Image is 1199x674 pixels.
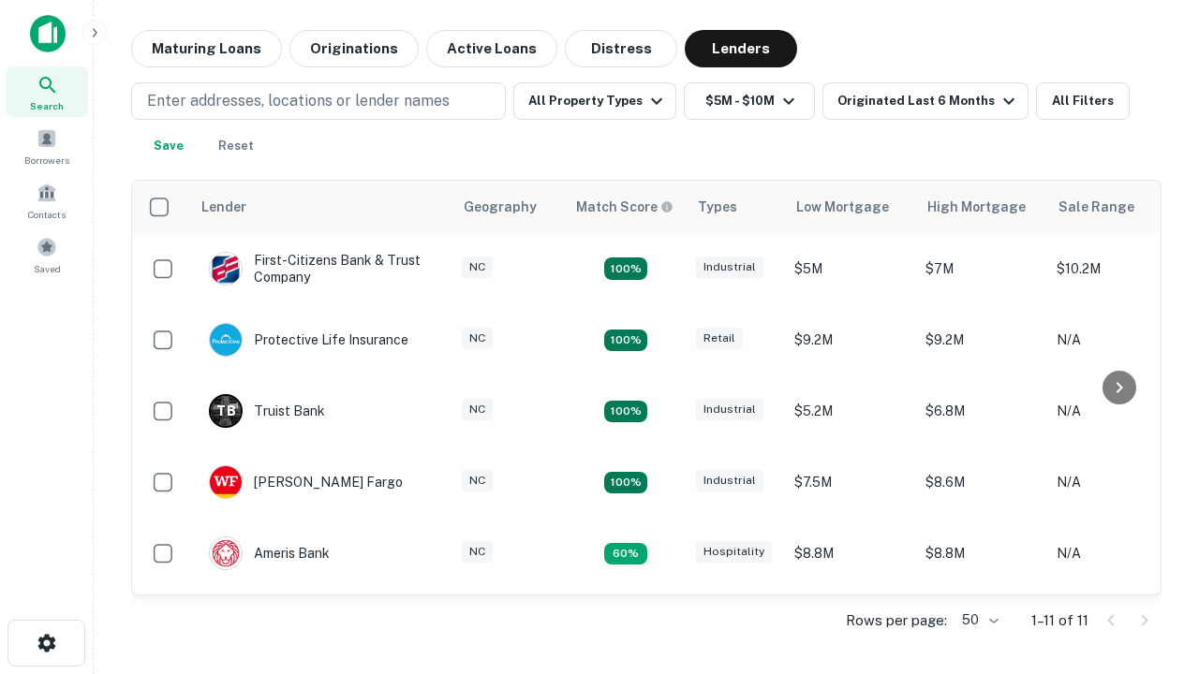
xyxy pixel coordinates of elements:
[916,447,1047,518] td: $8.6M
[604,330,647,352] div: Matching Properties: 2, hasApolloMatch: undefined
[462,399,493,420] div: NC
[209,465,403,499] div: [PERSON_NAME] Fargo
[604,401,647,423] div: Matching Properties: 3, hasApolloMatch: undefined
[1058,196,1134,218] div: Sale Range
[462,256,493,278] div: NC
[210,324,242,356] img: picture
[604,257,647,280] div: Matching Properties: 2, hasApolloMatch: undefined
[576,197,670,217] h6: Match Score
[955,607,1001,634] div: 50
[147,90,450,112] p: Enter addresses, locations or lender names
[916,304,1047,375] td: $9.2M
[209,252,434,286] div: First-citizens Bank & Trust Company
[604,543,647,565] div: Matching Properties: 1, hasApolloMatch: undefined
[201,196,246,218] div: Lender
[785,518,916,589] td: $8.8M
[822,82,1029,120] button: Originated Last 6 Months
[131,82,506,120] button: Enter addresses, locations or lender names
[30,98,64,113] span: Search
[846,609,947,632] p: Rows per page:
[210,466,242,498] img: picture
[837,90,1020,112] div: Originated Last 6 Months
[513,82,676,120] button: All Property Types
[796,196,889,218] div: Low Mortgage
[927,196,1026,218] div: High Mortgage
[209,536,330,570] div: Ameris Bank
[785,447,916,518] td: $7.5M
[696,399,763,420] div: Industrial
[190,181,452,233] th: Lender
[687,181,785,233] th: Types
[452,181,565,233] th: Geography
[785,181,916,233] th: Low Mortgage
[916,233,1047,304] td: $7M
[30,15,66,52] img: capitalize-icon.png
[916,589,1047,660] td: $9.2M
[464,196,537,218] div: Geography
[1031,609,1088,632] p: 1–11 of 11
[462,470,493,491] div: NC
[28,207,66,222] span: Contacts
[426,30,557,67] button: Active Loans
[131,30,282,67] button: Maturing Loans
[698,196,737,218] div: Types
[604,472,647,494] div: Matching Properties: 2, hasApolloMatch: undefined
[1105,464,1199,554] iframe: Chat Widget
[216,402,235,421] p: T B
[785,589,916,660] td: $9.2M
[565,30,677,67] button: Distress
[462,541,493,563] div: NC
[289,30,419,67] button: Originations
[210,537,242,569] img: picture
[684,82,815,120] button: $5M - $10M
[916,518,1047,589] td: $8.8M
[696,328,743,349] div: Retail
[696,470,763,491] div: Industrial
[576,197,674,217] div: Capitalize uses an advanced AI algorithm to match your search with the best lender. The match sco...
[462,328,493,349] div: NC
[685,30,797,67] button: Lenders
[206,127,266,165] button: Reset
[34,261,61,276] span: Saved
[210,253,242,285] img: picture
[785,304,916,375] td: $9.2M
[6,229,88,280] a: Saved
[6,66,88,117] a: Search
[1036,82,1130,120] button: All Filters
[916,375,1047,447] td: $6.8M
[139,127,199,165] button: Save your search to get updates of matches that match your search criteria.
[785,375,916,447] td: $5.2M
[209,394,325,428] div: Truist Bank
[24,153,69,168] span: Borrowers
[6,121,88,171] a: Borrowers
[6,175,88,226] a: Contacts
[209,323,408,357] div: Protective Life Insurance
[696,256,763,278] div: Industrial
[565,181,687,233] th: Capitalize uses an advanced AI algorithm to match your search with the best lender. The match sco...
[696,541,772,563] div: Hospitality
[785,233,916,304] td: $5M
[916,181,1047,233] th: High Mortgage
